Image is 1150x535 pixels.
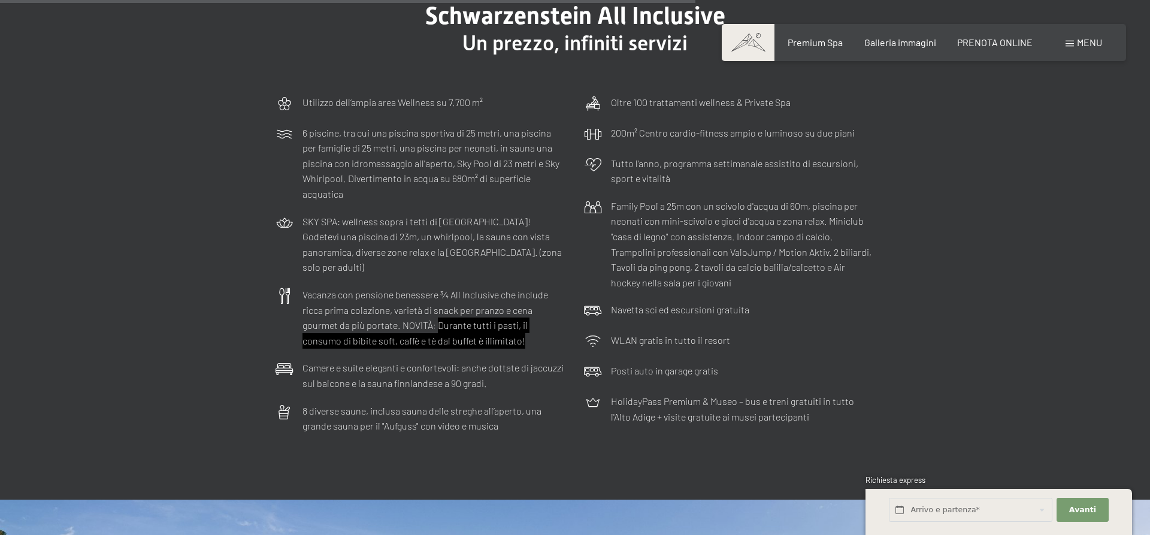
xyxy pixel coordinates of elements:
[302,95,483,110] p: Utilizzo dell‘ampia area Wellness su 7.700 m²
[957,37,1033,48] a: PRENOTA ONLINE
[302,287,566,348] p: Vacanza con pensione benessere ¾ All Inclusive che include ricca prima colazione, varietà di snac...
[1077,37,1102,48] span: Menu
[302,403,566,434] p: 8 diverse saune, inclusa sauna delle streghe all’aperto, una grande sauna per il "Aufguss" con vi...
[1057,498,1108,522] button: Avanti
[302,214,566,275] p: SKY SPA: wellness sopra i tetti di [GEOGRAPHIC_DATA]! Godetevi una piscina di 23m, un whirlpool, ...
[462,31,688,55] span: Un prezzo, infiniti servizi
[864,37,936,48] a: Galleria immagini
[611,95,791,110] p: Oltre 100 trattamenti wellness & Private Spa
[611,125,855,141] p: 200m² Centro cardio-fitness ampio e luminoso su due piani
[425,2,725,30] span: Schwarzenstein All Inclusive
[302,360,566,391] p: Camere e suite eleganti e confortevoli: anche dottate di jaccuzzi sul balcone e la sauna finnland...
[1069,504,1096,515] span: Avanti
[865,475,925,485] span: Richiesta express
[611,156,874,186] p: Tutto l’anno, programma settimanale assistito di escursioni, sport e vitalità
[611,333,730,348] p: WLAN gratis in tutto il resort
[611,363,718,379] p: Posti auto in garage gratis
[788,37,843,48] a: Premium Spa
[611,394,874,424] p: HolidayPass Premium & Museo – bus e treni gratuiti in tutto l'Alto Adige + visite gratuite ai mus...
[611,302,749,318] p: Navetta sci ed escursioni gratuita
[611,198,874,291] p: Family Pool a 25m con un scivolo d'acqua di 60m, piscina per neonati con mini-scivolo e gioci d'a...
[302,125,566,202] p: 6 piscine, tra cui una piscina sportiva di 25 metri, una piscina per famiglie di 25 metri, una pi...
